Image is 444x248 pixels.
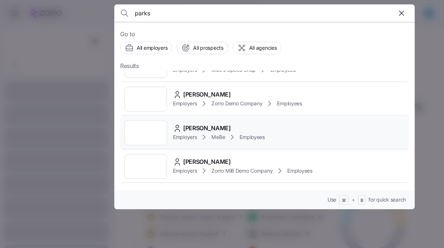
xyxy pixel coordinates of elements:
span: All prospects [193,44,223,52]
span: Employees [277,100,302,107]
span: MeBe [211,134,225,141]
span: Results [120,61,139,71]
span: Use [328,196,336,203]
span: Zorro MiB Demo Company [211,167,273,174]
span: ⌘ [342,198,346,204]
span: Go to [120,30,409,39]
span: [PERSON_NAME] [183,124,231,133]
span: All employers [137,44,167,52]
button: All prospects [177,42,228,54]
span: Employees [287,167,312,174]
span: B [360,198,363,204]
span: Employers [173,167,197,174]
span: [PERSON_NAME] [183,157,231,166]
span: Employees [240,134,264,141]
span: + [352,196,355,203]
span: Zorro Demo Company [211,100,262,107]
button: All employers [120,42,172,54]
span: All agencies [249,44,277,52]
span: Employers [173,100,197,107]
span: for quick search [369,196,406,203]
span: Employers [173,134,197,141]
button: All agencies [233,42,282,54]
span: [PERSON_NAME] [183,90,231,99]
